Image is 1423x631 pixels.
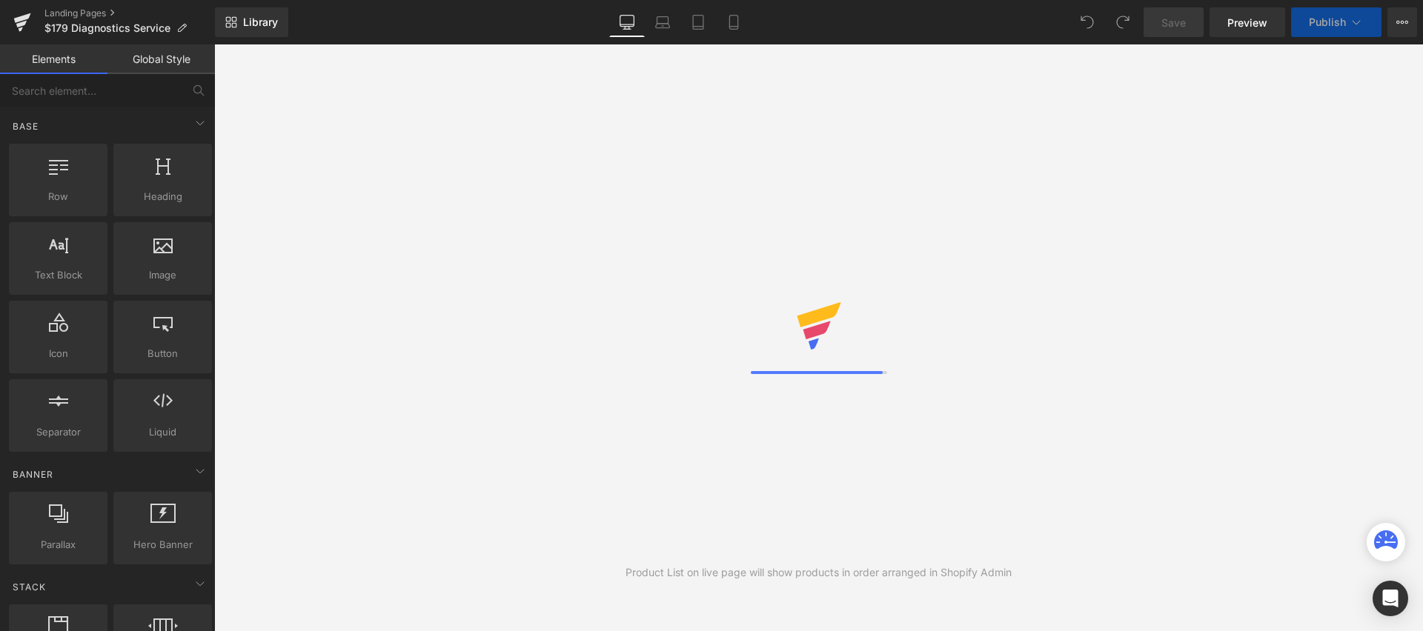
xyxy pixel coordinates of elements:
span: $179 Diagnostics Service [44,22,170,34]
span: Row [13,189,103,204]
span: Banner [11,467,55,481]
span: Separator [13,424,103,440]
a: New Library [215,7,288,37]
span: Parallax [13,537,103,552]
span: Library [243,16,278,29]
span: Hero Banner [118,537,208,552]
span: Image [118,267,208,283]
span: Text Block [13,267,103,283]
span: Base [11,119,40,133]
a: Mobile [716,7,752,37]
span: Liquid [118,424,208,440]
span: Preview [1227,15,1267,30]
span: Icon [13,346,103,361]
span: Stack [11,580,47,594]
a: Preview [1210,7,1285,37]
div: Product List on live page will show products in order arranged in Shopify Admin [626,564,1012,581]
button: Redo [1108,7,1138,37]
span: Publish [1309,16,1346,28]
button: More [1387,7,1417,37]
span: Button [118,346,208,361]
a: Tablet [680,7,716,37]
a: Laptop [645,7,680,37]
a: Desktop [609,7,645,37]
button: Publish [1291,7,1381,37]
a: Landing Pages [44,7,215,19]
button: Undo [1072,7,1102,37]
span: Heading [118,189,208,204]
a: Global Style [107,44,215,74]
div: Open Intercom Messenger [1373,581,1408,616]
span: Save [1161,15,1186,30]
